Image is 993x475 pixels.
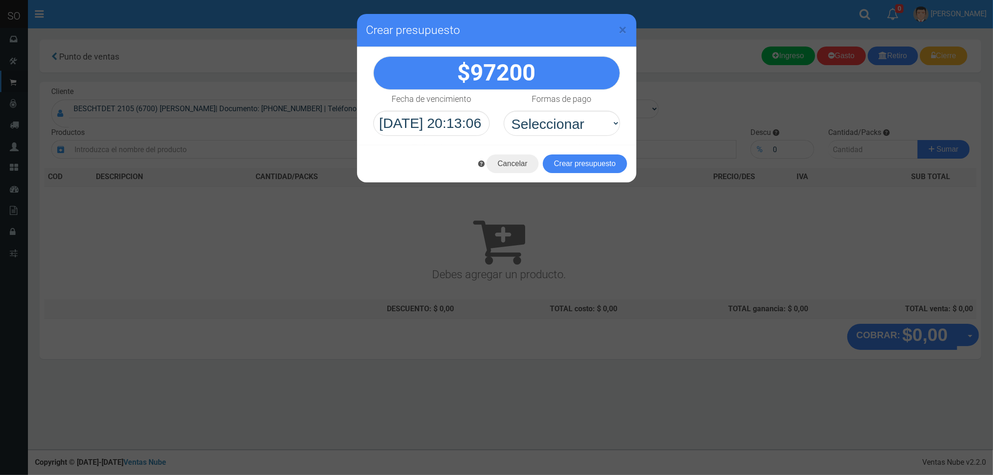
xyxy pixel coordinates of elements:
[471,60,536,86] span: 97200
[543,154,627,173] button: Crear presupuesto
[366,23,627,37] h3: Crear presupuesto
[619,21,627,39] span: ×
[486,154,539,173] button: Cancelar
[458,60,536,86] strong: $
[619,22,627,37] button: Close
[532,94,592,104] h4: Formas de pago
[392,94,471,104] h4: Fecha de vencimiento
